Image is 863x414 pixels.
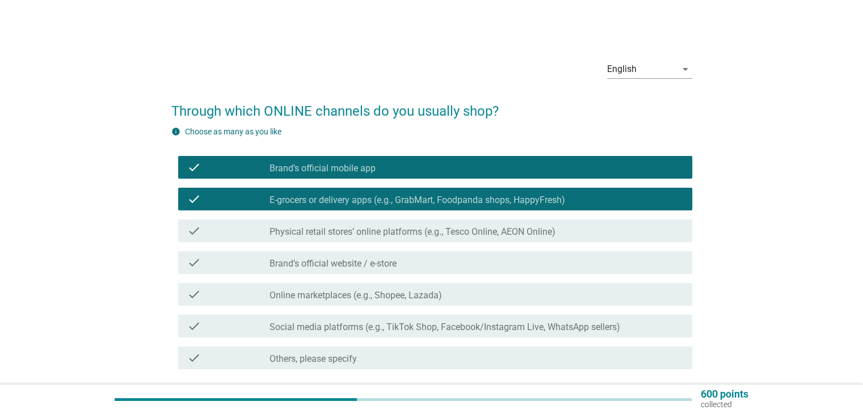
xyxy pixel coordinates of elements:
div: English [607,64,637,74]
i: check [187,224,201,238]
i: check [187,288,201,301]
label: Choose as many as you like [185,127,281,136]
i: arrow_drop_down [679,62,692,76]
i: check [187,256,201,269]
label: Brand’s official website / e-store [270,258,397,269]
label: E-grocers or delivery apps (e.g., GrabMart, Foodpanda shops, HappyFresh) [270,195,565,206]
i: check [187,351,201,365]
label: Brand’s official mobile app [270,163,376,174]
label: Physical retail stores’ online platforms (e.g., Tesco Online, AEON Online) [270,226,555,238]
i: check [187,319,201,333]
label: Online marketplaces (e.g., Shopee, Lazada) [270,290,442,301]
h2: Through which ONLINE channels do you usually shop? [171,90,692,121]
p: 600 points [701,389,748,399]
label: Others, please specify [270,353,357,365]
label: Social media platforms (e.g., TikTok Shop, Facebook/Instagram Live, WhatsApp sellers) [270,322,620,333]
i: check [187,160,201,174]
i: check [187,192,201,206]
p: collected [701,399,748,409]
i: info [171,127,180,136]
